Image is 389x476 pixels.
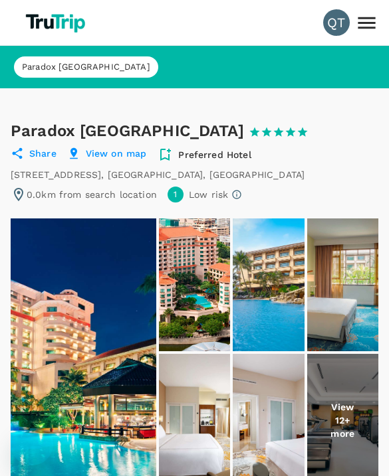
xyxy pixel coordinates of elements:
[178,148,251,161] p: Preferred Hotel
[11,120,309,141] div: Paradox [GEOGRAPHIC_DATA]
[11,423,53,465] iframe: Button to launch messaging window
[14,56,158,78] div: Paradox [GEOGRAPHIC_DATA]
[189,188,228,201] p: Low risk
[159,218,230,351] img: Paradox Hotel Facade
[233,218,304,351] img: Pool
[174,189,177,201] span: 1
[21,8,92,37] img: TruTrip logo
[307,218,378,351] img: Premier King Room
[14,61,158,74] span: Paradox [GEOGRAPHIC_DATA]
[27,188,157,201] p: 0.0km from search location
[86,147,147,163] p: View on map
[323,9,350,36] div: QT
[11,168,305,181] div: [STREET_ADDRESS] , [GEOGRAPHIC_DATA] , [GEOGRAPHIC_DATA]
[324,400,360,440] p: View 12+ more
[29,147,57,163] p: Share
